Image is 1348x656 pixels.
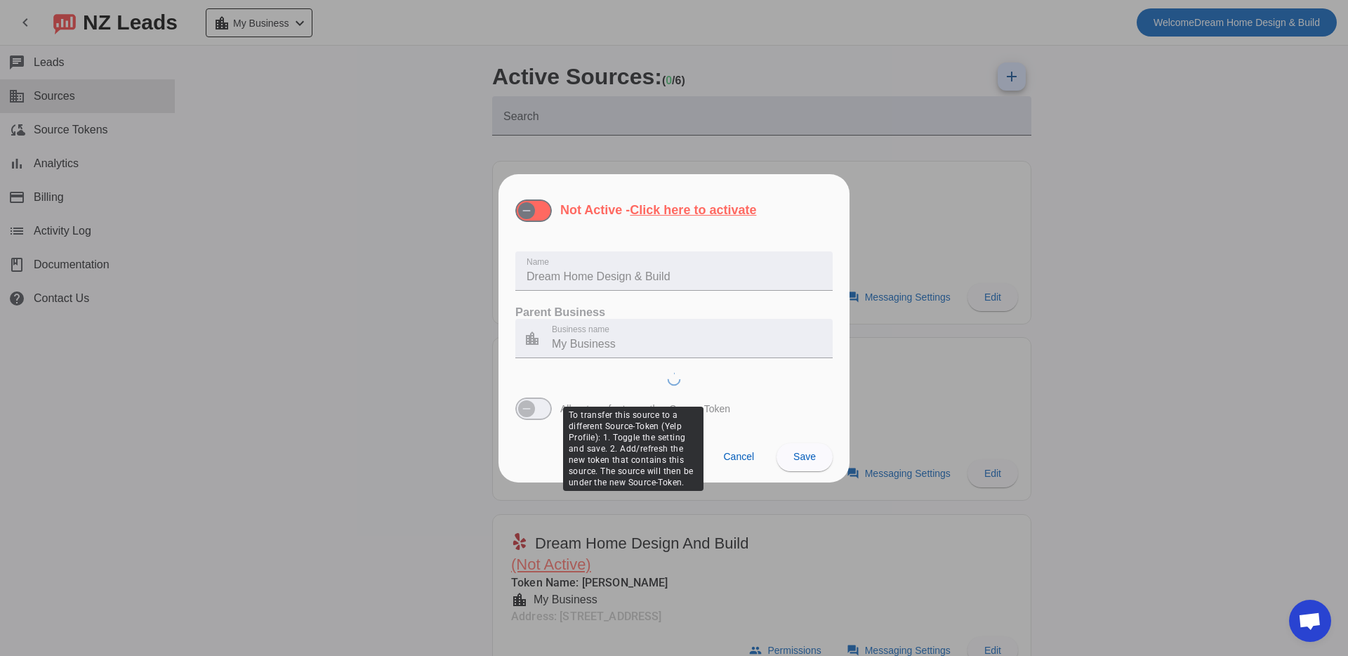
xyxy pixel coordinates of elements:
span: Save [793,451,816,462]
mat-icon: location_city [515,330,549,347]
b: Not Active - [560,203,756,217]
span: Cancel [723,451,754,462]
button: Save [777,443,833,471]
label: Allow transfer to another Source-Token [557,402,730,416]
div: Open chat [1289,600,1331,642]
mat-label: Business name [552,324,609,334]
mat-label: Name [527,257,549,266]
h3: Parent Business [515,305,833,319]
button: Cancel [712,443,765,471]
u: Click here to activate [630,203,756,217]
